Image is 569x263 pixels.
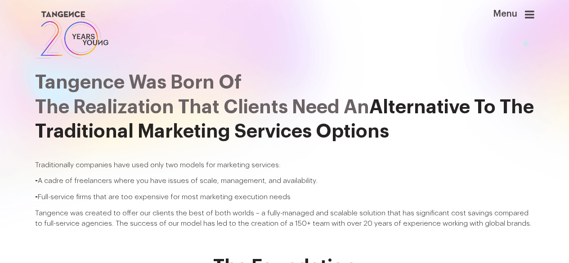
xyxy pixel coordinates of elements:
span: - [35,193,38,201]
img: logo SVG [35,9,110,61]
p: Traditionally companies have used only two models for marketing services: [35,160,534,171]
p: Tangence was created to offer our clients the best of both worlds – a fully-managed and scalable ... [35,208,534,229]
span: - [35,177,38,184]
span: Tangence Was Born Of the realization that clients need an [35,73,369,116]
h2: Alternative To The Traditional Marketing Services Options [35,70,534,144]
p: Full-service firms that are too expensive for most marketing execution needs [35,192,534,203]
p: A cadre of freelancers where you have issues of scale, management, and availability. [35,176,534,187]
